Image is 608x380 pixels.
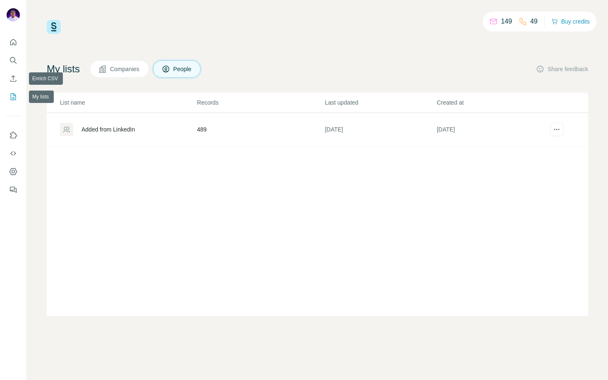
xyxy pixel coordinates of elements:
button: My lists [7,89,20,104]
h4: My lists [47,62,80,76]
td: [DATE] [324,113,436,146]
button: Share feedback [536,65,588,73]
p: 149 [501,17,512,26]
button: Dashboard [7,164,20,179]
td: [DATE] [436,113,548,146]
p: Last updated [325,98,436,107]
p: List name [60,98,196,107]
img: Surfe Logo [47,20,61,34]
button: Enrich CSV [7,71,20,86]
button: Feedback [7,182,20,197]
button: Quick start [7,35,20,50]
button: actions [550,123,563,136]
div: Added from LinkedIn [81,125,135,134]
p: 49 [530,17,538,26]
span: People [173,65,192,73]
p: Created at [437,98,548,107]
p: Records [197,98,324,107]
button: Buy credits [551,16,590,27]
span: Companies [110,65,140,73]
button: Use Surfe on LinkedIn [7,128,20,143]
td: 489 [196,113,324,146]
img: Avatar [7,8,20,22]
button: Search [7,53,20,68]
button: Use Surfe API [7,146,20,161]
